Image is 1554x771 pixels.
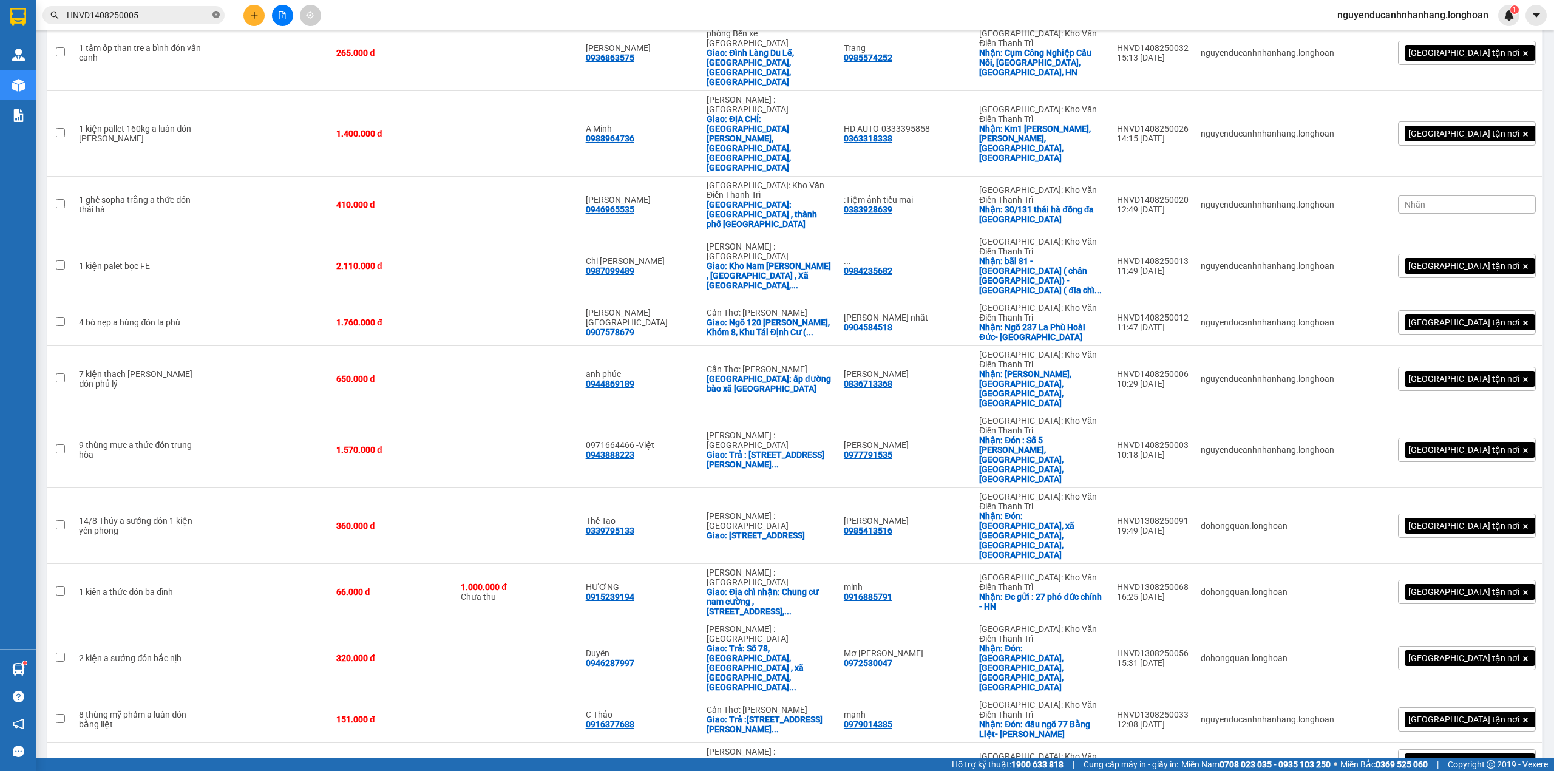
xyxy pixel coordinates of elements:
[707,318,832,337] div: Giao: Ngõ 120 Nguyễn Thị Minh Khai, Khóm 8, Khu Tái Định Cư ( gần nhà trọ Mạnh Tỷ), Phường 7, Thà...
[844,256,967,266] div: ...
[1117,369,1189,379] div: HNVD1408250006
[79,587,202,597] div: 1 kiên a thức đón ba đình
[979,435,1104,484] div: Nhận: Đón : Số 5 Nguyễn Ngọc Vũ, Trung Hòa, Cầu Giấy, Hà Nội
[1220,759,1331,769] strong: 0708 023 035 - 0935 103 250
[1408,756,1519,767] span: [GEOGRAPHIC_DATA] tận nơi
[1201,587,1334,597] div: dohongquan.longhoan
[1408,128,1519,139] span: [GEOGRAPHIC_DATA] tận nơi
[586,379,634,389] div: 0944869189
[1117,53,1189,63] div: 15:13 [DATE]
[1117,124,1189,134] div: HNVD1408250026
[336,318,449,327] div: 1.760.000 đ
[979,719,1104,739] div: Nhận: Đón: đầu ngõ 77 Bằng Liệt- Hoàng Mai- HN
[1117,256,1189,266] div: HNVD1408250013
[278,11,287,19] span: file-add
[586,195,694,205] div: Trần hoàng anh
[79,318,202,327] div: 4 bó nẹp a hùng đón la phù
[844,592,892,602] div: 0916885791
[12,663,25,676] img: warehouse-icon
[1117,648,1189,658] div: HNVD1308250056
[1408,586,1519,597] span: [GEOGRAPHIC_DATA] tận nơi
[1531,10,1542,21] span: caret-down
[1117,266,1189,276] div: 11:49 [DATE]
[1201,653,1334,663] div: dohongquan.longhoan
[586,440,694,450] div: 0971664466 -Việt
[707,48,832,87] div: Giao: Đình Làng Du Lễ, Du Lễ, Kiến Thụy, Hải Phòng
[300,5,321,26] button: aim
[586,648,694,658] div: Duyên
[212,10,220,21] span: close-circle
[1405,200,1425,209] span: Nhãn
[979,700,1104,719] div: [GEOGRAPHIC_DATA]: Kho Văn Điển Thanh Trì
[979,644,1104,692] div: Nhận: Đón: Phú Lâm, Tiên Du, Bắc Ninh, Việt Nam
[1094,285,1102,295] span: ...
[707,644,832,692] div: Giao: Trả: Số 78, Đường số 1, ấp Mới 1 , xã Tân Xuân, huyện Hóc Môn TpHCM
[952,758,1064,771] span: Hỗ trợ kỹ thuật:
[979,322,1104,342] div: Nhận: Ngõ 237 La Phù Hoài Đức- Hà Nội
[12,47,275,93] span: CSKH:
[844,313,967,322] div: đinh duy nhất
[844,719,892,729] div: 0979014385
[50,11,59,19] span: search
[586,582,694,592] div: HƯƠNG
[79,369,202,389] div: 7 kiện thach cao kiên đón phủ lý
[79,195,202,214] div: 1 ghế sopha trắng a thức đón thái hà
[13,746,24,757] span: message
[1408,714,1519,725] span: [GEOGRAPHIC_DATA] tận nơi
[844,710,967,719] div: mạnh
[23,661,27,665] sup: 1
[844,440,967,450] div: Trần Kiên
[1408,47,1519,58] span: [GEOGRAPHIC_DATA] tận nơi
[1408,317,1519,328] span: [GEOGRAPHIC_DATA] tận nơi
[12,109,25,122] img: solution-icon
[1408,373,1519,384] span: [GEOGRAPHIC_DATA] tận nơi
[1181,758,1331,771] span: Miền Nam
[13,718,24,730] span: notification
[806,327,813,337] span: ...
[979,124,1104,163] div: Nhận: Km1 Phan Trọng Tuệ, Tam Hiệp, Thanh Trì, Hà Nội
[844,205,892,214] div: 0383928639
[844,195,967,205] div: :Tiệm ảnh tiểu mai-
[979,416,1104,435] div: [GEOGRAPHIC_DATA]: Kho Văn Điển Thanh Trì
[586,592,634,602] div: 0915239194
[979,205,1104,224] div: Nhận: 30/131 thái hà đống đa hà nội
[1117,205,1189,214] div: 12:49 [DATE]
[707,19,832,48] div: [GEOGRAPHIC_DATA]: Văn phòng Bến xe [GEOGRAPHIC_DATA]
[1408,444,1519,455] span: [GEOGRAPHIC_DATA] tận nơi
[1328,7,1498,22] span: nguyenducanhnhanhang.longhoan
[979,752,1104,771] div: [GEOGRAPHIC_DATA]: Kho Văn Điển Thanh Trì
[844,450,892,460] div: 0977791535
[1201,521,1334,531] div: dohongquan.longhoan
[1117,134,1189,143] div: 14:15 [DATE]
[707,364,832,374] div: Cần Thơ: [PERSON_NAME]
[336,715,449,724] div: 151.000 đ
[707,568,832,587] div: [PERSON_NAME] : [GEOGRAPHIC_DATA]
[272,5,293,26] button: file-add
[844,648,967,658] div: Mơ Quang Thịnh
[336,129,449,138] div: 1.400.000 đ
[1340,758,1428,771] span: Miền Bắc
[336,445,449,455] div: 1.570.000 đ
[1201,48,1334,58] div: nguyenducanhnhanhang.longhoan
[586,308,694,327] div: Võ Đức Lộc
[79,653,202,663] div: 2 kiện a sướng đón bắc nịh
[1117,658,1189,668] div: 15:31 [DATE]
[707,624,832,644] div: [PERSON_NAME] : [GEOGRAPHIC_DATA]
[79,710,202,729] div: 8 thùng mỹ phẩm a luân đón bằng liệt
[979,256,1104,295] div: Nhận: bãi 81 - thanh trì ( chân cầu Thanh trì) - hà nội ( đia chỉ lấy hàng)
[586,658,634,668] div: 0946287997
[844,658,892,668] div: 0972530047
[979,350,1104,369] div: [GEOGRAPHIC_DATA]: Kho Văn Điển Thanh Trì
[979,48,1104,77] div: Nhận: Cụm Công Nghiệp Cầu Nổi, Vân Canh, Hoài Đức, HN
[707,308,832,318] div: Cần Thơ: [PERSON_NAME]
[784,606,792,616] span: ...
[336,521,449,531] div: 360.000 đ
[1525,5,1547,26] button: caret-down
[29,18,256,31] strong: BIÊN NHẬN VẬN CHUYỂN BẢO AN EXPRESS
[979,624,1104,644] div: [GEOGRAPHIC_DATA]: Kho Văn Điển Thanh Trì
[844,266,892,276] div: 0984235682
[1011,759,1064,769] strong: 1900 633 818
[586,124,694,134] div: A Minh
[336,48,449,58] div: 265.000 đ
[844,526,892,535] div: 0985413516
